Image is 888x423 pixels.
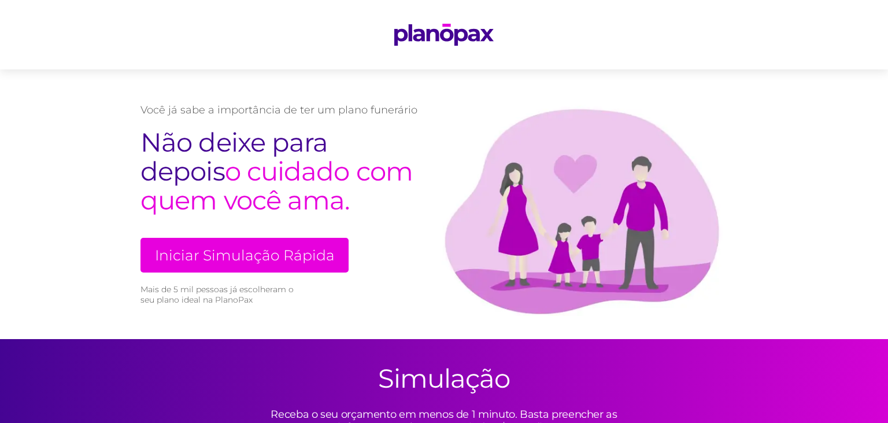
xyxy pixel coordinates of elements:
h2: o cuidado com quem você ama. [140,128,418,215]
img: family [418,93,748,316]
span: Não deixe para depois [140,126,328,187]
a: Iniciar Simulação Rápida [140,238,349,273]
p: Você já sabe a importância de ter um plano funerário [140,104,418,116]
h2: Simulação [378,362,510,394]
small: Mais de 5 mil pessoas já escolheram o seu plano ideal na PlanoPax [140,284,299,305]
